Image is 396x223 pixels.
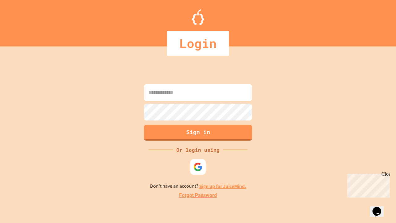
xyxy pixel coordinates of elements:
img: google-icon.svg [193,162,203,172]
div: Or login using [173,146,223,154]
a: Sign up for JuiceMind. [199,183,246,190]
button: Sign in [144,125,252,141]
a: Forgot Password [179,192,217,199]
img: Logo.svg [192,9,204,25]
p: Don't have an account? [150,182,246,190]
div: Login [167,31,229,56]
iframe: chat widget [345,171,390,198]
iframe: chat widget [370,198,390,217]
div: Chat with us now!Close [2,2,43,39]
